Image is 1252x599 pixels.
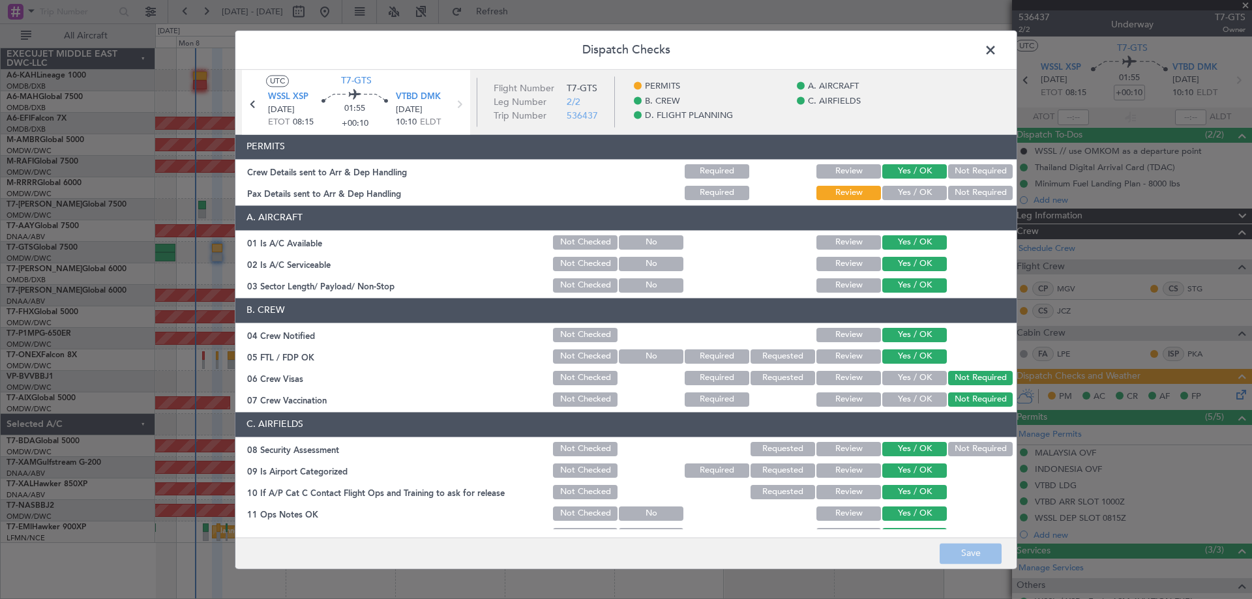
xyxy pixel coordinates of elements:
[948,371,1013,385] button: Not Required
[235,31,1017,70] header: Dispatch Checks
[948,164,1013,179] button: Not Required
[948,442,1013,456] button: Not Required
[948,392,1013,407] button: Not Required
[948,186,1013,200] button: Not Required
